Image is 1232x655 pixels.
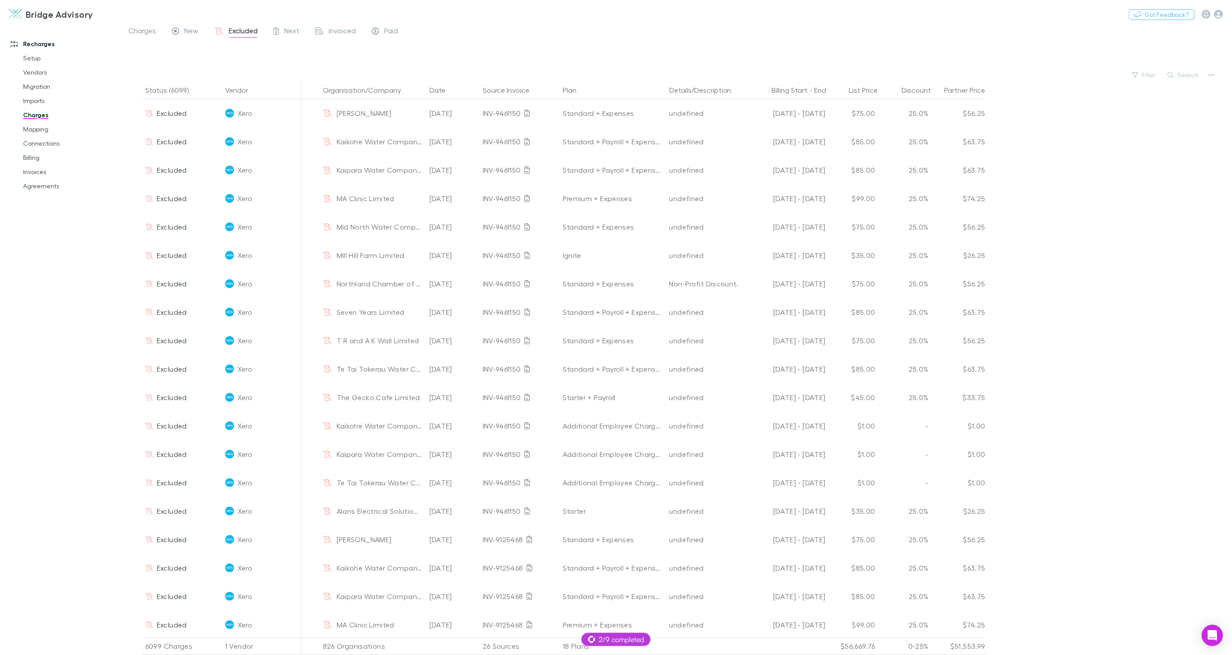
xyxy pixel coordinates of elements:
[14,136,119,151] a: Connections
[879,270,932,298] div: 25.0%
[669,270,742,298] div: Non-Profit Discount.
[426,554,479,582] div: [DATE]
[323,554,422,582] div: Kaikohe Water Company Limited
[563,81,587,99] button: Plan
[669,582,742,611] div: undefined
[14,94,119,108] a: Imports
[14,108,119,122] a: Charges
[826,611,879,639] div: $99.00
[238,525,252,554] span: Xero
[669,440,742,468] div: undefined
[749,81,835,99] div: -
[426,611,479,639] div: [DATE]
[157,592,187,600] span: Excluded
[238,383,252,412] span: Xero
[426,298,479,326] div: [DATE]
[563,270,662,298] div: Standard + Expenses
[323,582,422,611] div: Kaipara Water Company Limited
[483,99,556,127] div: INV-9461150
[238,184,252,213] span: Xero
[749,468,826,497] div: [DATE] - [DATE]
[879,298,932,326] div: 25.0%
[826,383,879,412] div: $45.00
[483,213,556,241] div: INV-9461150
[4,4,99,25] a: Bridge Advisory
[225,166,234,175] img: Xero's Logo
[483,355,556,383] div: INV-9461150
[225,450,234,459] img: Xero's Logo
[157,109,187,117] span: Excluded
[323,156,422,184] div: Kaipara Water Company Limited
[426,270,479,298] div: [DATE]
[225,109,234,118] img: Xero's Logo
[238,298,252,326] span: Xero
[826,270,879,298] div: $75.00
[426,156,479,184] div: [DATE]
[879,383,932,412] div: 25.0%
[826,355,879,383] div: $85.00
[932,554,986,582] div: $63.75
[225,620,234,629] img: Xero's Logo
[157,251,187,259] span: Excluded
[669,525,742,554] div: undefined
[238,611,252,639] span: Xero
[749,270,826,298] div: [DATE] - [DATE]
[563,213,662,241] div: Standard + Expenses
[932,497,986,525] div: $26.25
[879,412,932,440] div: -
[323,525,422,554] div: [PERSON_NAME]
[563,582,662,611] div: Standard + Payroll + Expenses
[128,26,156,38] span: Charges
[932,184,986,213] div: $74.25
[157,194,187,202] span: Excluded
[563,184,662,213] div: Premium + Expenses
[14,79,119,94] a: Migration
[1202,625,1223,646] div: Open Intercom Messenger
[932,156,986,184] div: $63.75
[879,440,932,468] div: -
[14,65,119,79] a: Vendors
[669,611,742,639] div: undefined
[669,184,742,213] div: undefined
[826,298,879,326] div: $85.00
[225,365,234,373] img: Xero's Logo
[225,393,234,402] img: Xero's Logo
[1129,9,1195,20] button: Got Feedback?
[749,412,826,440] div: [DATE] - [DATE]
[238,326,252,355] span: Xero
[932,611,986,639] div: $74.25
[669,298,742,326] div: undefined
[932,99,986,127] div: $56.25
[323,383,422,412] div: The Gecko Cafe Limited
[563,468,662,497] div: Additional Employee Charges
[563,554,662,582] div: Standard + Payroll + Expenses
[157,393,187,401] span: Excluded
[323,355,422,383] div: Te Tai Tokerau Water Charitable Trust
[826,213,879,241] div: $75.00
[669,468,742,497] div: undefined
[225,137,234,146] img: Xero's Logo
[932,213,986,241] div: $56.25
[229,26,258,38] span: Excluded
[749,525,826,554] div: [DATE] - [DATE]
[479,637,559,655] div: 26 Sources
[238,440,252,468] span: Xero
[932,355,986,383] div: $63.75
[225,592,234,601] img: Xero's Logo
[157,166,187,174] span: Excluded
[2,37,119,51] a: Recharges
[563,99,662,127] div: Standard + Expenses
[323,468,422,497] div: Te Tai Tokerau Water Charitable Trust
[157,308,187,316] span: Excluded
[238,355,252,383] span: Xero
[483,525,556,554] div: INV-9125468
[669,412,742,440] div: undefined
[157,421,187,430] span: Excluded
[238,497,252,525] span: Xero
[157,365,187,373] span: Excluded
[323,241,422,270] div: Mill Hill Farm Limited
[826,412,879,440] div: $1.00
[483,468,556,497] div: INV-9461150
[749,127,826,156] div: [DATE] - [DATE]
[225,421,234,430] img: Xero's Logo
